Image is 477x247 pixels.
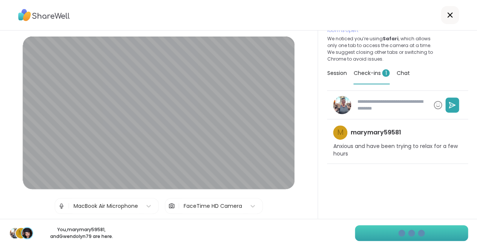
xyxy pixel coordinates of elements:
[337,127,343,138] span: m
[350,128,401,137] h4: marymary59581
[18,6,70,24] img: ShareWell Logo
[327,35,436,63] p: We noticed you’re using , which allows only one tab to access the camera at a time. We suggest cl...
[22,228,32,238] img: Gwendolyn79
[396,69,410,77] span: Chat
[382,69,390,77] span: 1
[18,228,24,238] span: m
[68,198,70,213] span: |
[382,35,398,42] b: Safari
[327,69,347,77] span: Session
[184,202,242,210] div: FaceTime HD Camera
[333,143,462,157] p: Anxious and have been trying to relax for a few hours
[74,202,138,210] div: MacBook Air Microphone
[333,96,351,114] img: Victoria3174
[168,198,175,213] img: Camera
[58,198,65,213] img: Microphone
[10,228,20,238] img: Victoria3174
[353,69,390,77] span: Check-ins
[39,226,124,240] p: You, marymary59581 , and Gwendolyn79 are here.
[178,198,180,213] span: |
